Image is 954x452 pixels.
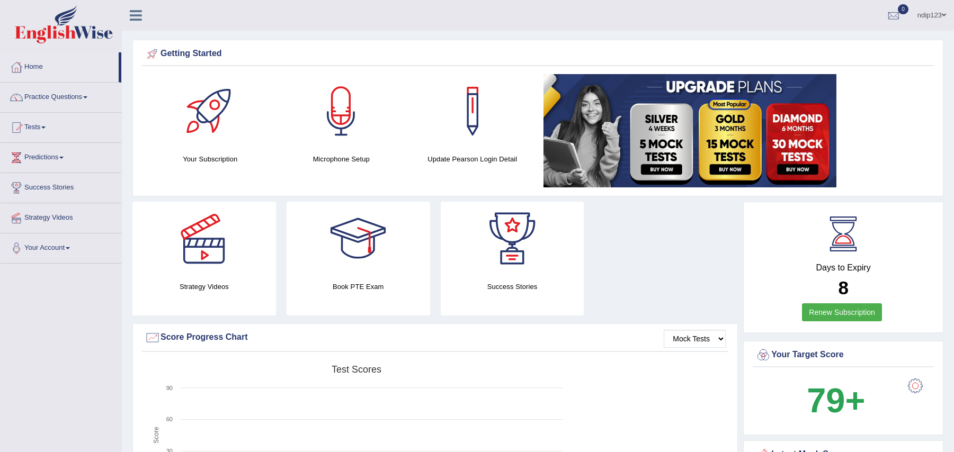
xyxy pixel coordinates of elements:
[755,347,931,363] div: Your Target Score
[1,173,121,200] a: Success Stories
[1,143,121,169] a: Predictions
[1,52,119,79] a: Home
[150,153,271,165] h4: Your Subscription
[281,153,402,165] h4: Microphone Setup
[1,113,121,139] a: Tests
[838,277,848,298] b: 8
[755,263,931,273] h4: Days to Expiry
[543,74,836,187] img: small5.jpg
[332,364,381,375] tspan: Test scores
[166,385,173,391] text: 90
[153,427,160,444] tspan: Score
[441,281,584,292] h4: Success Stories
[1,83,121,109] a: Practice Questions
[412,153,533,165] h4: Update Pearson Login Detail
[132,281,276,292] h4: Strategy Videos
[1,233,121,260] a: Your Account
[802,303,882,321] a: Renew Subscription
[287,281,430,292] h4: Book PTE Exam
[145,330,726,346] div: Score Progress Chart
[807,381,865,420] b: 79+
[1,203,121,230] a: Strategy Videos
[145,46,931,62] div: Getting Started
[166,416,173,422] text: 60
[898,4,908,14] span: 0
